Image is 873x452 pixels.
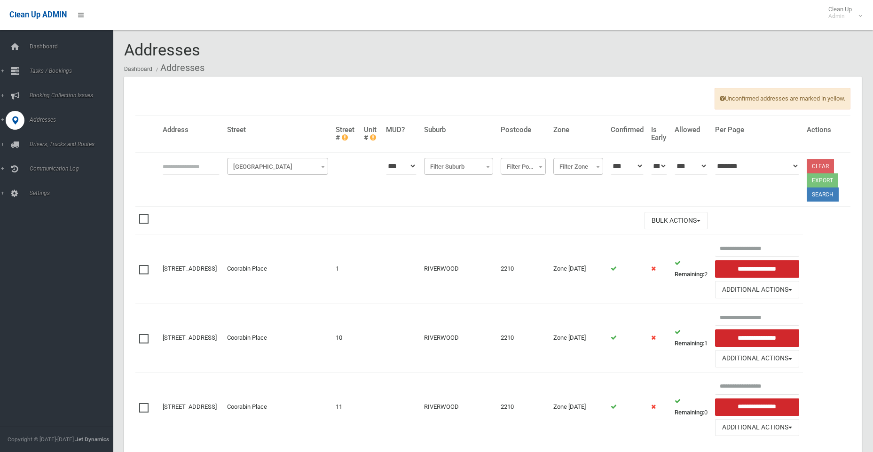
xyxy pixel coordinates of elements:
td: 1 [671,304,711,373]
span: Tasks / Bookings [27,68,120,74]
span: Booking Collection Issues [27,92,120,99]
small: Admin [828,13,852,20]
td: 2210 [497,234,550,304]
td: 11 [332,372,360,441]
td: 10 [332,304,360,373]
button: Additional Actions [715,419,799,436]
h4: Actions [807,126,847,134]
h4: Unit # [364,126,378,141]
a: Dashboard [124,66,152,72]
a: [STREET_ADDRESS] [163,265,217,272]
a: [STREET_ADDRESS] [163,403,217,410]
span: Filter Suburb [426,160,490,173]
span: Filter Suburb [424,158,493,175]
h4: Allowed [675,126,708,134]
button: Additional Actions [715,281,799,298]
strong: Remaining: [675,409,704,416]
span: Filter Zone [556,160,600,173]
strong: Jet Dynamics [75,436,109,443]
span: Addresses [124,40,200,59]
td: 1 [332,234,360,304]
td: 0 [671,372,711,441]
span: Addresses [27,117,120,123]
span: Settings [27,190,120,196]
button: Search [807,187,839,202]
td: 2 [671,234,711,304]
span: Filter Postcode [503,160,544,173]
button: Additional Actions [715,350,799,367]
span: Clean Up [824,6,861,20]
span: Drivers, Trucks and Routes [27,141,120,148]
span: Filter Street [227,158,328,175]
td: Zone [DATE] [550,304,606,373]
strong: Remaining: [675,340,704,347]
td: RIVERWOOD [420,372,496,441]
span: Unconfirmed addresses are marked in yellow. [715,88,850,109]
h4: Suburb [424,126,493,134]
td: Zone [DATE] [550,372,606,441]
span: Filter Street [229,160,326,173]
button: Export [807,173,838,187]
td: RIVERWOOD [420,234,496,304]
h4: Confirmed [611,126,644,134]
td: 2210 [497,304,550,373]
td: Coorabin Place [223,304,332,373]
h4: Street [227,126,328,134]
h4: Address [163,126,220,134]
h4: Is Early [651,126,667,141]
span: Copyright © [DATE]-[DATE] [8,436,74,443]
td: 2210 [497,372,550,441]
a: Clear [807,159,834,173]
h4: MUD? [386,126,417,134]
span: Filter Zone [553,158,603,175]
a: [STREET_ADDRESS] [163,334,217,341]
h4: Street # [336,126,356,141]
span: Clean Up ADMIN [9,10,67,19]
strong: Remaining: [675,271,704,278]
td: Zone [DATE] [550,234,606,304]
span: Dashboard [27,43,120,50]
h4: Per Page [715,126,799,134]
h4: Zone [553,126,603,134]
h4: Postcode [501,126,546,134]
button: Bulk Actions [645,212,708,229]
td: Coorabin Place [223,234,332,304]
span: Filter Postcode [501,158,546,175]
td: RIVERWOOD [420,304,496,373]
span: Communication Log [27,165,120,172]
td: Coorabin Place [223,372,332,441]
li: Addresses [154,59,204,77]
